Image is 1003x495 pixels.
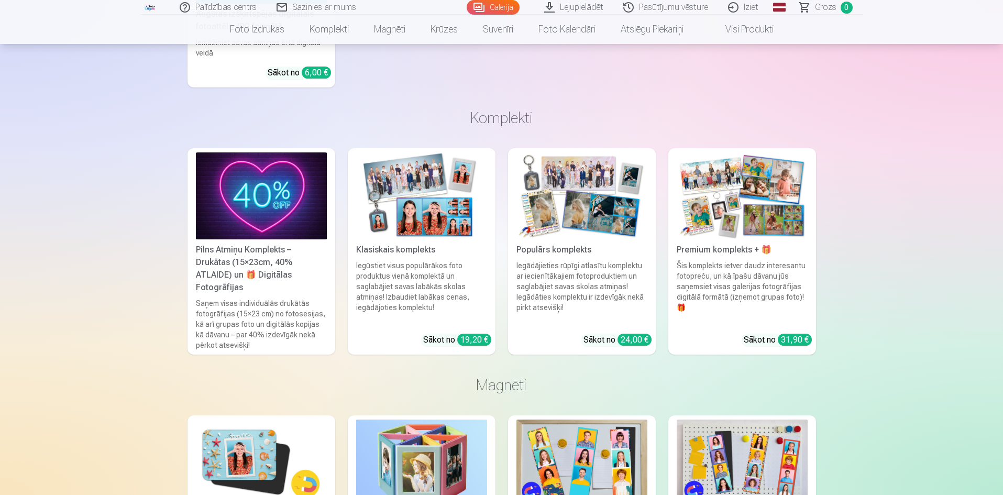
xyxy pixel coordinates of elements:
[526,15,608,44] a: Foto kalendāri
[418,15,470,44] a: Krūzes
[668,148,816,355] a: Premium komplekts + 🎁 Premium komplekts + 🎁Šis komplekts ietver daudz interesantu fotopreču, un k...
[778,334,812,346] div: 31,90 €
[196,108,808,127] h3: Komplekti
[268,67,331,79] div: Sākot no
[217,15,297,44] a: Foto izdrukas
[192,37,331,58] div: Iemūžiniet savas atmiņas ērtā digitālā veidā
[352,260,491,325] div: Iegūstiet visus populārākos foto produktus vienā komplektā un saglabājiet savas labākās skolas at...
[188,148,335,355] a: Pilns Atmiņu Komplekts – Drukātas (15×23cm, 40% ATLAIDE) un 🎁 Digitālas Fotogrāfijas Pilns Atmiņu...
[192,244,331,294] div: Pilns Atmiņu Komplekts – Drukātas (15×23cm, 40% ATLAIDE) un 🎁 Digitālas Fotogrāfijas
[815,1,836,14] span: Grozs
[297,15,361,44] a: Komplekti
[696,15,786,44] a: Visi produkti
[196,376,808,394] h3: Magnēti
[361,15,418,44] a: Magnēti
[145,4,156,10] img: /fa1
[348,148,495,355] a: Klasiskais komplektsKlasiskais komplektsIegūstiet visus populārākos foto produktus vienā komplekt...
[512,260,652,325] div: Iegādājieties rūpīgi atlasītu komplektu ar iecienītākajiem fotoproduktiem un saglabājiet savas sk...
[673,244,812,256] div: Premium komplekts + 🎁
[841,2,853,14] span: 0
[512,244,652,256] div: Populārs komplekts
[516,152,647,240] img: Populārs komplekts
[677,152,808,240] img: Premium komplekts + 🎁
[470,15,526,44] a: Suvenīri
[508,148,656,355] a: Populārs komplektsPopulārs komplektsIegādājieties rūpīgi atlasītu komplektu ar iecienītākajiem fo...
[423,334,491,346] div: Sākot no
[583,334,652,346] div: Sākot no
[356,152,487,240] img: Klasiskais komplekts
[608,15,696,44] a: Atslēgu piekariņi
[673,260,812,325] div: Šis komplekts ietver daudz interesantu fotopreču, un kā īpašu dāvanu jūs saņemsiet visas galerija...
[352,244,491,256] div: Klasiskais komplekts
[457,334,491,346] div: 19,20 €
[618,334,652,346] div: 24,00 €
[192,298,331,350] div: Saņem visas individuālās drukātās fotogrāfijas (15×23 cm) no fotosesijas, kā arī grupas foto un d...
[302,67,331,79] div: 6,00 €
[196,152,327,240] img: Pilns Atmiņu Komplekts – Drukātas (15×23cm, 40% ATLAIDE) un 🎁 Digitālas Fotogrāfijas
[744,334,812,346] div: Sākot no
